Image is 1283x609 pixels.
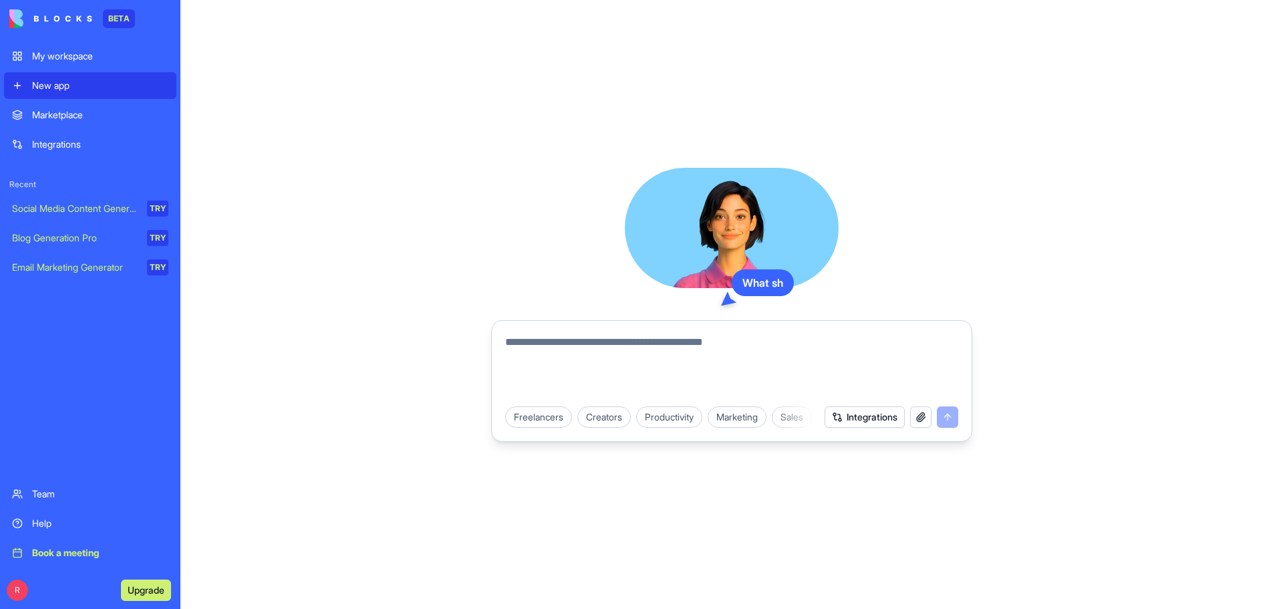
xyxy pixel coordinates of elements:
[4,72,176,99] a: New app
[636,406,702,428] div: Productivity
[121,580,171,601] button: Upgrade
[4,195,176,222] a: Social Media Content GeneratorTRY
[4,179,176,190] span: Recent
[4,102,176,128] a: Marketplace
[577,406,631,428] div: Creators
[4,510,176,537] a: Help
[32,108,168,122] div: Marketplace
[32,79,168,92] div: New app
[4,131,176,158] a: Integrations
[32,138,168,151] div: Integrations
[32,517,168,530] div: Help
[4,539,176,566] a: Book a meeting
[121,583,171,596] a: Upgrade
[4,254,176,281] a: Email Marketing GeneratorTRY
[7,580,28,601] span: R
[32,487,168,501] div: Team
[32,49,168,63] div: My workspace
[9,9,135,28] a: BETA
[825,406,905,428] button: Integrations
[4,43,176,70] a: My workspace
[9,9,92,28] img: logo
[147,259,168,275] div: TRY
[732,269,794,296] div: What sh
[12,202,138,215] div: Social Media Content Generator
[505,406,572,428] div: Freelancers
[4,481,176,507] a: Team
[12,261,138,274] div: Email Marketing Generator
[12,231,138,245] div: Blog Generation Pro
[32,546,168,560] div: Book a meeting
[708,406,766,428] div: Marketing
[772,406,812,428] div: Sales
[103,9,135,28] div: BETA
[147,230,168,246] div: TRY
[147,201,168,217] div: TRY
[4,225,176,251] a: Blog Generation ProTRY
